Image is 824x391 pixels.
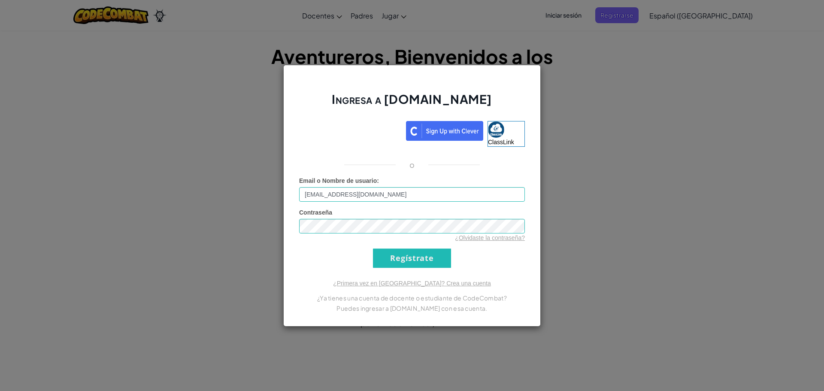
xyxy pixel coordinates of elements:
label: : [299,176,379,185]
p: o [409,160,415,170]
img: classlink-logo-small.png [488,121,504,138]
h2: Ingresa a [DOMAIN_NAME] [299,91,525,116]
span: Contraseña [299,209,332,216]
img: clever_sso_button@2x.png [406,121,483,141]
p: ¿Ya tienes una cuenta de docente o estudiante de CodeCombat? [299,293,525,303]
iframe: Botón Iniciar sesión con Google [295,120,406,139]
a: ¿Olvidaste la contraseña? [455,234,525,241]
p: Puedes ingresar a [DOMAIN_NAME] con esa cuenta. [299,303,525,313]
span: ClassLink [488,139,514,145]
a: ¿Primera vez en [GEOGRAPHIC_DATA]? Crea una cuenta [333,280,491,287]
input: Regístrate [373,249,451,268]
span: Email o Nombre de usuario [299,177,377,184]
